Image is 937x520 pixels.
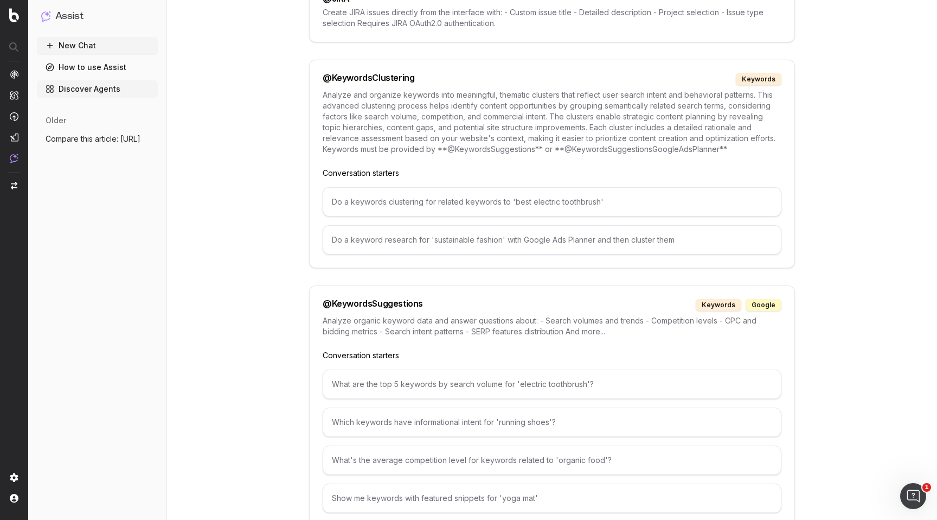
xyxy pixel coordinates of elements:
[10,112,18,121] img: Activation
[323,225,781,255] div: Do a keyword research for 'sustainable fashion' with Google Ads Planner and then cluster them
[37,130,158,148] button: Compare this article: [URL]
[37,59,158,76] a: How to use Assist
[900,483,926,509] iframe: Intercom live chat
[9,8,19,22] img: Botify logo
[10,133,18,142] img: Studio
[323,168,781,179] p: Conversation starters
[922,483,931,492] span: 1
[323,7,781,29] p: Create JIRA issues directly from the interface with: - Custom issue title - Detailed description ...
[41,11,51,21] img: Assist
[10,154,18,163] img: Assist
[323,315,781,337] p: Analyze organic keyword data and answer questions about: - Search volumes and trends - Competitio...
[10,473,18,482] img: Setting
[37,80,158,98] a: Discover Agents
[41,9,153,24] button: Assist
[10,494,18,503] img: My account
[323,90,781,155] p: Analyze and organize keywords into meaningful, thematic clusters that reflect user search intent ...
[323,370,781,399] div: What are the top 5 keywords by search volume for 'electric toothbrush'?
[46,115,66,126] span: older
[323,73,414,85] div: @ KeywordsClustering
[55,9,84,24] h1: Assist
[11,182,17,189] img: Switch project
[323,350,781,361] p: Conversation starters
[323,446,781,475] div: What's the average competition level for keywords related to 'organic food'?
[10,91,18,100] img: Intelligence
[323,187,781,217] div: Do a keywords clustering for related keywords to 'best electric toothbrush'
[46,134,140,144] span: Compare this article: [URL]
[736,73,781,85] div: keywords
[696,299,741,311] div: keywords
[746,299,781,311] div: google
[323,408,781,437] div: Which keywords have informational intent for 'running shoes'?
[323,299,423,311] div: @ KeywordsSuggestions
[37,37,158,54] button: New Chat
[323,484,781,513] div: Show me keywords with featured snippets for 'yoga mat'
[10,70,18,79] img: Analytics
